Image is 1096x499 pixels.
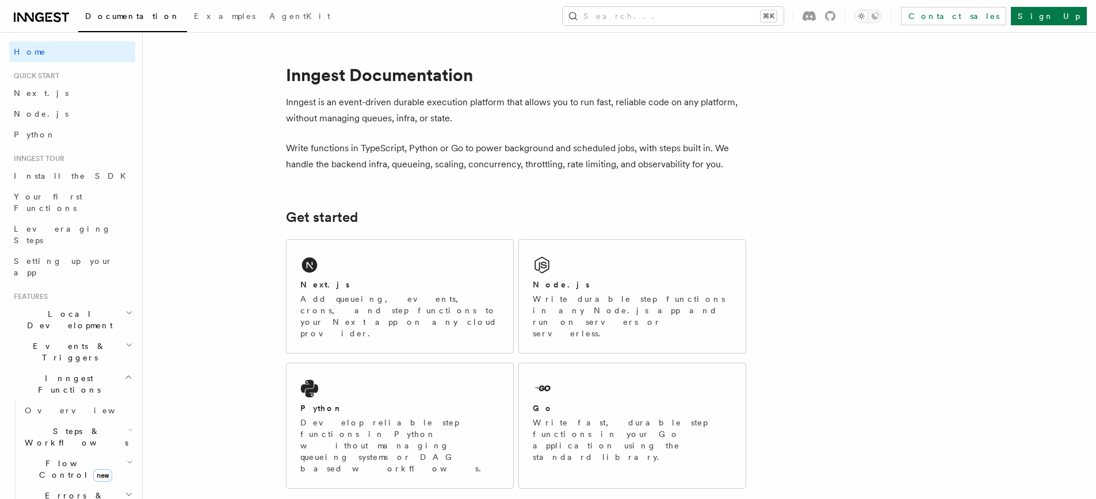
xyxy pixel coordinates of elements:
[14,130,56,139] span: Python
[20,425,128,448] span: Steps & Workflows
[9,154,64,163] span: Inngest tour
[9,336,135,368] button: Events & Triggers
[20,400,135,421] a: Overview
[533,279,590,290] h2: Node.js
[901,7,1006,25] a: Contact sales
[9,292,48,301] span: Features
[14,192,82,213] span: Your first Functions
[286,64,746,85] h1: Inngest Documentation
[300,417,499,474] p: Develop reliable step functions in Python without managing queueing systems or DAG based workflows.
[9,71,59,80] span: Quick start
[300,279,350,290] h2: Next.js
[20,421,135,453] button: Steps & Workflows
[9,340,125,363] span: Events & Triggers
[269,11,330,21] span: AgentKit
[20,453,135,485] button: Flow Controlnew
[194,11,255,21] span: Examples
[9,308,125,331] span: Local Development
[286,140,746,172] p: Write functions in TypeScript, Python or Go to power background and scheduled jobs, with steps bu...
[25,406,143,415] span: Overview
[533,417,732,463] p: Write fast, durable step functions in your Go application using the standard library.
[286,94,746,126] p: Inngest is an event-driven durable execution platform that allows you to run fast, reliable code ...
[85,11,180,21] span: Documentation
[9,41,135,62] a: Home
[9,368,135,400] button: Inngest Functions
[14,224,111,245] span: Leveraging Steps
[14,46,46,57] span: Home
[9,124,135,145] a: Python
[9,304,135,336] button: Local Development
[563,7,784,25] button: Search...⌘K
[518,363,746,489] a: GoWrite fast, durable step functions in your Go application using the standard library.
[14,171,133,181] span: Install the SDK
[14,109,68,118] span: Node.js
[286,209,358,225] a: Get started
[93,469,112,482] span: new
[9,83,135,103] a: Next.js
[854,9,882,23] button: Toggle dark mode
[300,402,343,414] h2: Python
[533,293,732,339] p: Write durable step functions in any Node.js app and run on servers or serverless.
[286,239,514,354] a: Next.jsAdd queueing, events, crons, and step functions to your Next app on any cloud provider.
[14,89,68,98] span: Next.js
[1011,7,1087,25] a: Sign Up
[187,3,262,31] a: Examples
[286,363,514,489] a: PythonDevelop reliable step functions in Python without managing queueing systems or DAG based wo...
[300,293,499,339] p: Add queueing, events, crons, and step functions to your Next app on any cloud provider.
[761,10,777,22] kbd: ⌘K
[14,256,113,277] span: Setting up your app
[9,166,135,186] a: Install the SDK
[9,186,135,218] a: Your first Functions
[20,458,127,481] span: Flow Control
[9,103,135,124] a: Node.js
[533,402,553,414] h2: Go
[78,3,187,32] a: Documentation
[9,373,124,396] span: Inngest Functions
[262,3,337,31] a: AgentKit
[9,218,135,251] a: Leveraging Steps
[518,239,746,354] a: Node.jsWrite durable step functions in any Node.js app and run on servers or serverless.
[9,251,135,283] a: Setting up your app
